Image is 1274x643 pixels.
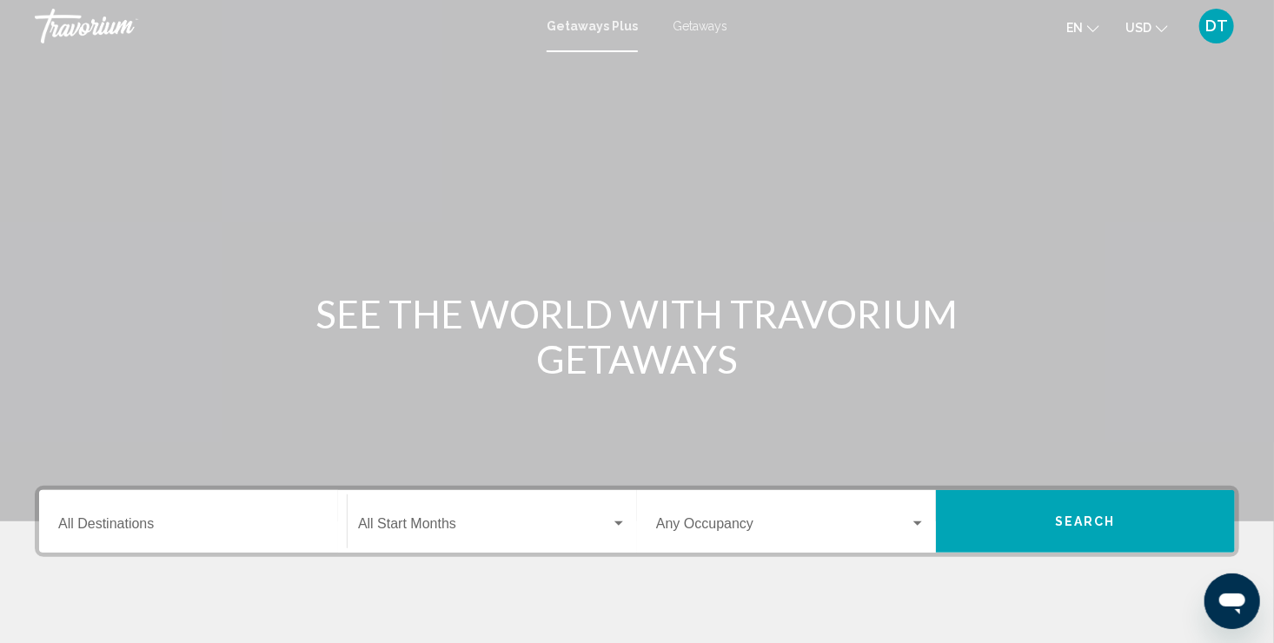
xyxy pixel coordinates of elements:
span: en [1066,21,1083,35]
span: USD [1125,21,1151,35]
a: Travorium [35,9,529,43]
span: DT [1205,17,1228,35]
button: Change currency [1125,15,1168,40]
button: Change language [1066,15,1099,40]
button: User Menu [1194,8,1239,44]
a: Getaways Plus [547,19,638,33]
button: Search [936,490,1235,553]
div: Search widget [39,490,1235,553]
a: Getaways [673,19,727,33]
iframe: Button to launch messaging window [1204,573,1260,629]
span: Search [1055,515,1116,529]
h1: SEE THE WORLD WITH TRAVORIUM GETAWAYS [311,291,963,381]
